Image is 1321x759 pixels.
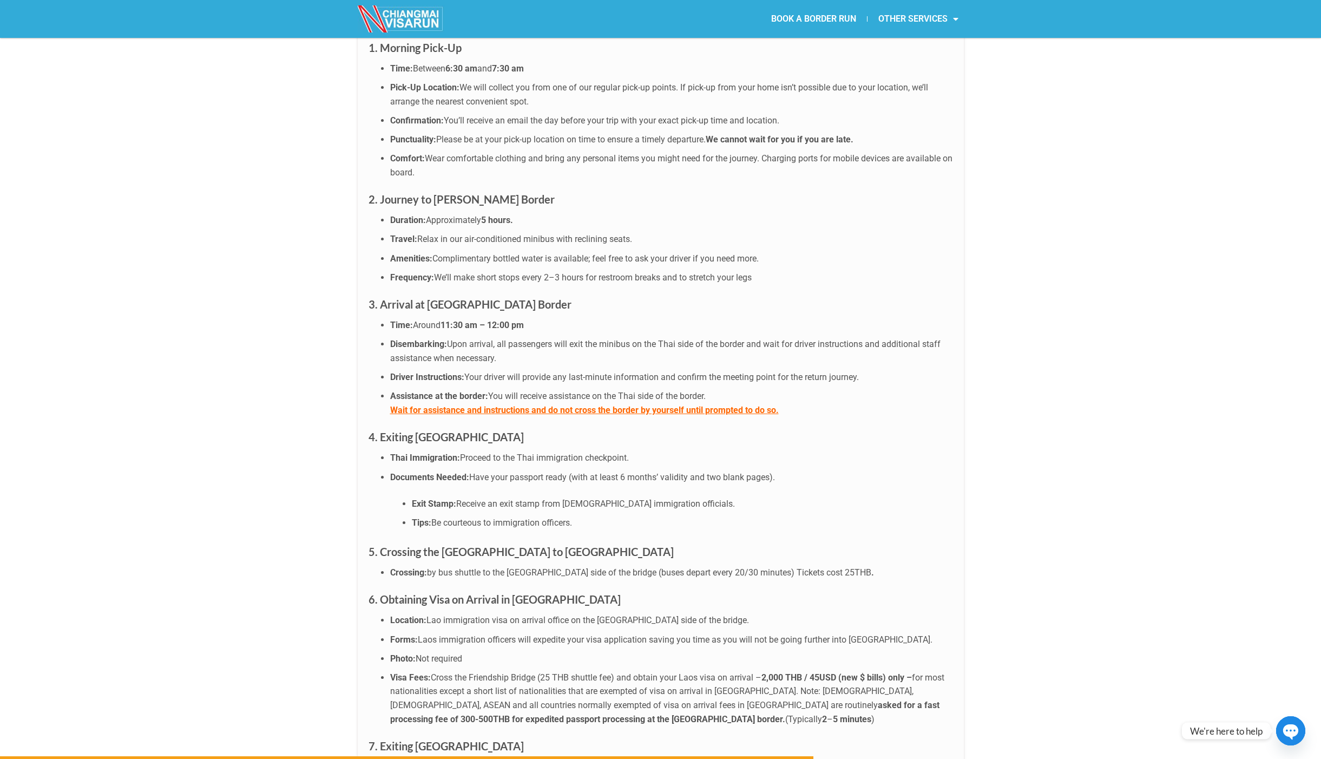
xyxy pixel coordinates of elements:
[706,134,853,145] b: We cannot wait for you if you are late.
[390,82,459,93] strong: Pick-Up Location:
[434,272,752,283] span: We’ll make short stops every 2–3 hours for restroom breaks and to stretch your legs
[369,740,524,753] strong: 7. Exiting [GEOGRAPHIC_DATA]
[871,567,874,578] b: .
[833,714,871,724] strong: 5 minutes
[369,193,555,206] strong: 2. Journey to [PERSON_NAME] Border
[390,391,488,401] b: Assistance at the border:
[369,545,674,558] strong: 5. Crossing the [GEOGRAPHIC_DATA] to [GEOGRAPHIC_DATA]
[390,134,396,145] b: P
[390,615,426,625] strong: Location:
[827,714,833,724] span: –
[369,41,462,54] strong: 1. Morning Pick-Up
[390,253,432,264] strong: Amenities:
[390,153,952,178] span: Wear comfortable clothing and bring any personal items you might need for the journey. Charging p...
[412,497,953,511] li: Receive an exit stamp from [DEMOGRAPHIC_DATA] immigration officials.
[661,6,969,31] nav: Menu
[441,320,524,330] strong: 11:30 am – 12:00 pm
[390,82,928,107] span: We will collect you from one of our regular pick-up points. If pick-up from your home isn’t possi...
[469,472,775,482] span: Have your passport ready (with at least 6 months’ validity and two blank pages).
[390,318,953,332] li: Around
[369,430,524,443] strong: 4. Exiting [GEOGRAPHIC_DATA]
[464,372,859,382] span: Your driver will provide any last-minute information and confirm the meeting point for the return...
[460,453,629,463] span: Proceed to the Thai immigration checkpoint.
[761,672,912,683] strong: 2,000 THB / 45USD (new $ bills) only –
[390,153,425,163] strong: Comfort:
[431,518,572,528] span: Be courteous to immigration officers.
[390,372,464,382] strong: Driver Instructions:
[412,499,456,509] strong: Exit Stamp:
[871,714,875,724] span: )
[390,672,431,683] strong: Visa Fees:
[418,634,932,645] span: Laos immigration officers will expedite your visa application saving you time as you will not be ...
[390,671,953,726] li: Cross the Friendship Bridge (25 THB shuttle fee) and obtain your Laos visa on arrival – for most ...
[390,453,460,463] strong: Thai Immigration:
[412,518,431,528] strong: Tips:
[369,593,621,606] strong: 6. Obtaining Visa on Arrival in [GEOGRAPHIC_DATA]
[390,339,447,349] strong: Disembarking:
[760,6,867,31] a: BOOK A BORDER RUN
[444,115,779,126] span: You’ll receive an email the day before your trip with your exact pick-up time and location.
[390,63,413,74] strong: Time:
[390,339,941,363] span: Upon arrival, all passengers will exit the minibus on the Thai side of the border and wait for dr...
[390,405,779,415] b: Wait for assistance and instructions and do not cross the border by yourself until prompted to do...
[417,234,632,244] span: Relax in our air-conditioned minibus with reclining seats.
[390,566,953,580] li: by bus shuttle to the [GEOGRAPHIC_DATA] side of the bridge (buses depart every 20/30 minutes) Tic...
[492,63,524,74] strong: 7:30 am
[390,613,953,627] li: Lao immigration visa on arrival office on the [GEOGRAPHIC_DATA] side of the bridge.
[369,298,571,311] strong: 3. Arrival at [GEOGRAPHIC_DATA] Border
[488,391,706,401] span: You will receive assistance on the Thai side of the border.
[867,6,969,31] a: OTHER SERVICES
[390,272,434,283] strong: Frequency:
[390,215,426,225] strong: Duration:
[822,714,827,724] b: 2
[432,253,759,264] span: Complimentary bottled water is available; feel free to ask your driver if you need more.
[788,714,822,724] span: Typically
[390,700,939,724] strong: asked for a fast processing fee of 300-500THB for expedited passport processing at the [GEOGRAPHI...
[390,567,427,578] b: Crossing:
[390,115,444,126] strong: Confirmation:
[390,634,418,645] strong: Forms:
[390,62,953,76] li: Between and
[390,213,953,227] li: Approximately
[416,653,462,664] span: Not required
[390,234,417,244] strong: Travel:
[396,134,436,145] strong: unctuality:
[445,63,477,74] strong: 6:30 am
[436,134,706,145] span: Please be at your pick-up location on time to ensure a timely departure.
[390,320,413,330] strong: Time:
[390,653,416,664] strong: Photo:
[390,472,469,482] strong: Documents Needed:
[481,215,513,225] strong: 5 hours.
